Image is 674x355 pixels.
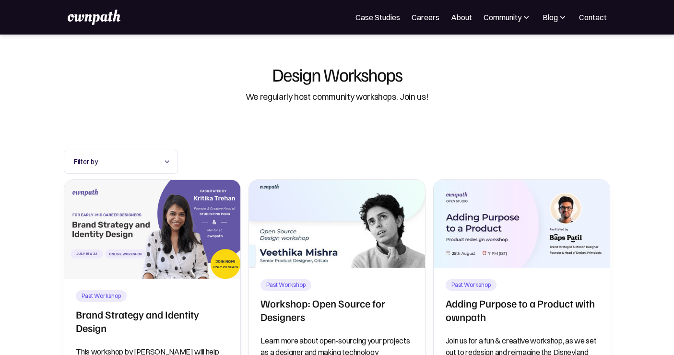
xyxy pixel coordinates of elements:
[484,12,521,23] div: Community
[484,12,531,23] div: Community
[579,12,607,23] a: Contact
[543,12,558,23] div: Blog
[543,12,568,23] div: Blog
[446,296,598,323] h2: Adding Purpose to a Product with ownpath
[74,156,158,167] div: Filter by
[266,281,306,289] div: Past Workshop
[246,91,428,103] div: We regularly host community workshops. Join us!
[451,12,472,23] a: About
[76,308,228,334] h2: Brand Strategy and Identity Design
[412,12,439,23] a: Careers
[272,65,402,83] div: Design Workshops
[260,296,413,323] h2: Workshop: Open Source for Designers
[355,12,400,23] a: Case Studies
[451,281,491,289] div: Past Workshop
[64,150,178,174] div: Filter by
[82,292,121,300] div: Past Workshop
